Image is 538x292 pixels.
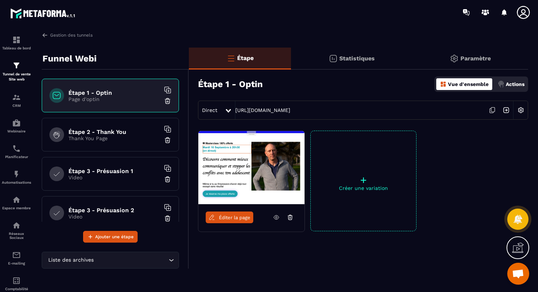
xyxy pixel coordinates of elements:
[227,54,235,63] img: bars-o.4a397970.svg
[498,81,504,87] img: actions.d6e523a2.png
[2,46,31,50] p: Tableau de bord
[198,79,263,89] h3: Étape 1 - Optin
[68,175,160,180] p: Video
[38,43,56,48] div: Domaine
[2,164,31,190] a: automationsautomationsAutomatisations
[42,32,93,38] a: Gestion des tunnels
[12,12,18,18] img: logo_orange.svg
[506,81,524,87] p: Actions
[2,216,31,245] a: social-networksocial-networkRéseaux Sociaux
[68,135,160,141] p: Thank You Page
[206,211,253,223] a: Éditer la page
[448,81,489,87] p: Vue d'ensemble
[12,19,18,25] img: website_grey.svg
[68,96,160,102] p: Page d'optin
[42,32,48,38] img: arrow
[2,56,31,87] a: formationformationTunnel de vente Site web
[2,180,31,184] p: Automatisations
[95,256,167,264] input: Search for option
[507,263,529,285] div: Ouvrir le chat
[12,144,21,153] img: scheduler
[12,251,21,259] img: email
[46,256,95,264] span: Liste des archives
[68,128,160,135] h6: Étape 2 - Thank You
[2,72,31,82] p: Tunnel de vente Site web
[42,51,97,66] p: Funnel Webi
[68,168,160,175] h6: Étape 3 - Présuasion 1
[2,190,31,216] a: automationsautomationsEspace membre
[2,245,31,271] a: emailemailE-mailing
[2,155,31,159] p: Planificateur
[2,104,31,108] p: CRM
[12,221,21,230] img: social-network
[2,261,31,265] p: E-mailing
[2,129,31,133] p: Webinaire
[12,119,21,127] img: automations
[460,55,491,62] p: Paramètre
[2,87,31,113] a: formationformationCRM
[2,232,31,240] p: Réseaux Sociaux
[12,170,21,179] img: automations
[219,215,250,220] span: Éditer la page
[95,233,134,240] span: Ajouter une étape
[2,139,31,164] a: schedulerschedulerPlanificateur
[68,89,160,96] h6: Étape 1 - Optin
[2,113,31,139] a: automationsautomationsWebinaire
[91,43,112,48] div: Mots-clés
[2,206,31,210] p: Espace membre
[499,103,513,117] img: arrow-next.bcc2205e.svg
[450,54,459,63] img: setting-gr.5f69749f.svg
[12,276,21,285] img: accountant
[164,136,171,144] img: trash
[12,35,21,44] img: formation
[10,7,76,20] img: logo
[2,287,31,291] p: Comptabilité
[202,107,217,113] span: Direct
[68,214,160,220] p: Video
[12,61,21,70] img: formation
[440,81,447,87] img: dashboard-orange.40269519.svg
[198,131,305,204] img: image
[311,175,416,185] p: +
[164,215,171,222] img: trash
[83,42,89,48] img: tab_keywords_by_traffic_grey.svg
[329,54,337,63] img: stats.20deebd0.svg
[339,55,375,62] p: Statistiques
[30,42,36,48] img: tab_domain_overview_orange.svg
[12,93,21,102] img: formation
[83,231,138,243] button: Ajouter une étape
[164,176,171,183] img: trash
[42,252,179,269] div: Search for option
[12,195,21,204] img: automations
[164,97,171,105] img: trash
[68,207,160,214] h6: Étape 3 - Présuasion 2
[235,107,290,113] a: [URL][DOMAIN_NAME]
[514,103,528,117] img: setting-w.858f3a88.svg
[20,12,36,18] div: v 4.0.25
[311,185,416,191] p: Créer une variation
[2,30,31,56] a: formationformationTableau de bord
[237,55,254,61] p: Étape
[19,19,83,25] div: Domaine: [DOMAIN_NAME]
